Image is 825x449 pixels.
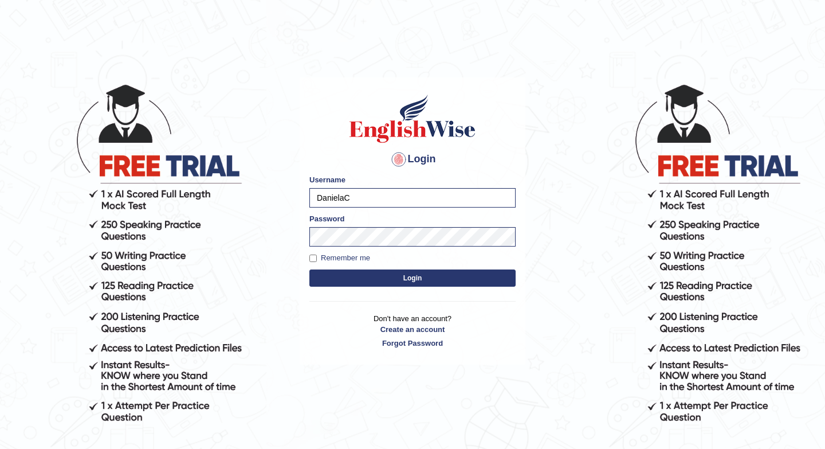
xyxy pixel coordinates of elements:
label: Password [309,213,344,224]
label: Remember me [309,252,370,264]
a: Create an account [309,324,516,335]
button: Login [309,270,516,287]
h4: Login [309,150,516,169]
input: Remember me [309,255,317,262]
img: Logo of English Wise sign in for intelligent practice with AI [347,93,478,145]
a: Forgot Password [309,338,516,349]
p: Don't have an account? [309,313,516,349]
label: Username [309,174,345,185]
